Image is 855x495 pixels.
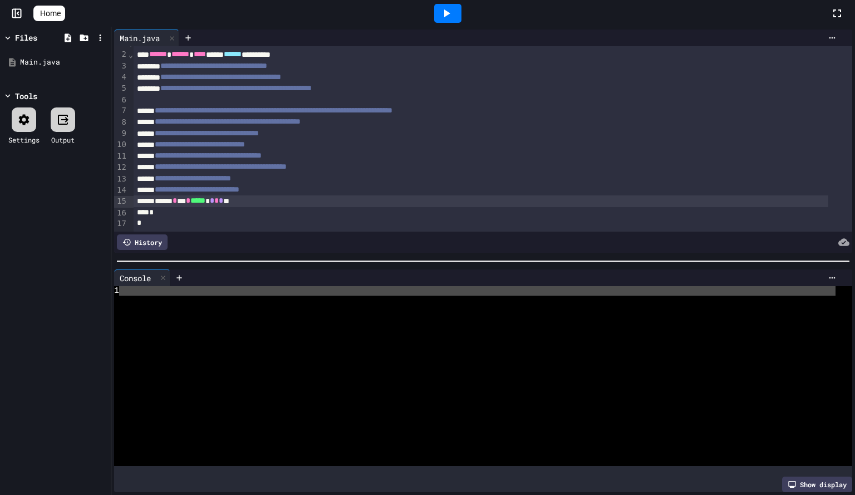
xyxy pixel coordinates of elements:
[114,151,128,162] div: 11
[114,218,128,229] div: 17
[114,272,156,284] div: Console
[114,105,128,116] div: 7
[114,174,128,185] div: 13
[8,135,40,145] div: Settings
[114,61,128,72] div: 3
[114,72,128,83] div: 4
[51,135,75,145] div: Output
[114,83,128,94] div: 5
[40,8,61,19] span: Home
[114,128,128,139] div: 9
[114,208,128,219] div: 16
[15,90,37,102] div: Tools
[114,196,128,207] div: 15
[114,269,170,286] div: Console
[114,286,119,296] span: 1
[15,32,37,43] div: Files
[782,477,852,492] div: Show display
[114,32,165,44] div: Main.java
[114,139,128,150] div: 10
[20,57,107,68] div: Main.java
[114,162,128,173] div: 12
[114,30,179,46] div: Main.java
[117,234,168,250] div: History
[114,185,128,196] div: 14
[114,95,128,106] div: 6
[114,117,128,128] div: 8
[114,49,128,60] div: 2
[128,50,134,59] span: Fold line
[33,6,65,21] a: Home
